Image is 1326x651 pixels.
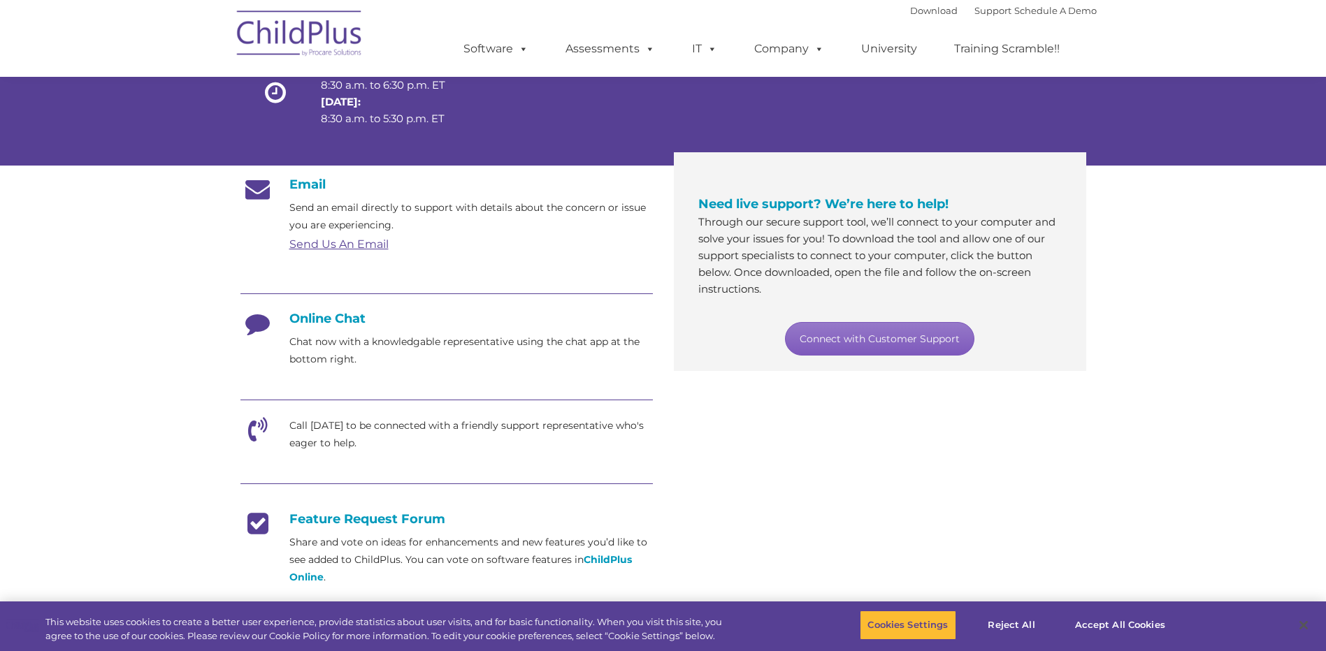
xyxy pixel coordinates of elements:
p: Through our secure support tool, we’ll connect to your computer and solve your issues for you! To... [698,214,1062,298]
p: Send an email directly to support with details about the concern or issue you are experiencing. [289,199,653,234]
button: Accept All Cookies [1067,610,1173,640]
a: Connect with Customer Support [785,322,974,356]
a: IT [678,35,731,63]
button: Reject All [968,610,1055,640]
font: | [910,5,1097,16]
strong: [DATE]: [321,95,361,108]
a: Send Us An Email [289,237,389,251]
a: Support [974,5,1011,16]
a: ChildPlus Online [289,553,632,583]
h4: Email [240,177,653,192]
button: Cookies Settings [860,610,956,640]
a: Software [449,35,542,63]
a: Schedule A Demo [1014,5,1097,16]
p: 8:30 a.m. to 6:30 p.m. ET 8:30 a.m. to 5:30 p.m. ET [321,60,469,127]
span: Need live support? We’re here to help! [698,196,949,212]
button: Close [1288,610,1319,641]
a: University [847,35,931,63]
h4: Online Chat [240,311,653,326]
p: Call [DATE] to be connected with a friendly support representative who's eager to help. [289,417,653,452]
a: Company [740,35,838,63]
h4: Feature Request Forum [240,511,653,527]
img: ChildPlus by Procare Solutions [230,1,370,71]
p: Share and vote on ideas for enhancements and new features you’d like to see added to ChildPlus. Y... [289,534,653,586]
a: Download [910,5,958,16]
div: This website uses cookies to create a better user experience, provide statistics about user visit... [45,615,729,643]
p: Chat now with a knowledgable representative using the chat app at the bottom right. [289,333,653,368]
a: Training Scramble!! [940,35,1074,63]
a: Assessments [552,35,669,63]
